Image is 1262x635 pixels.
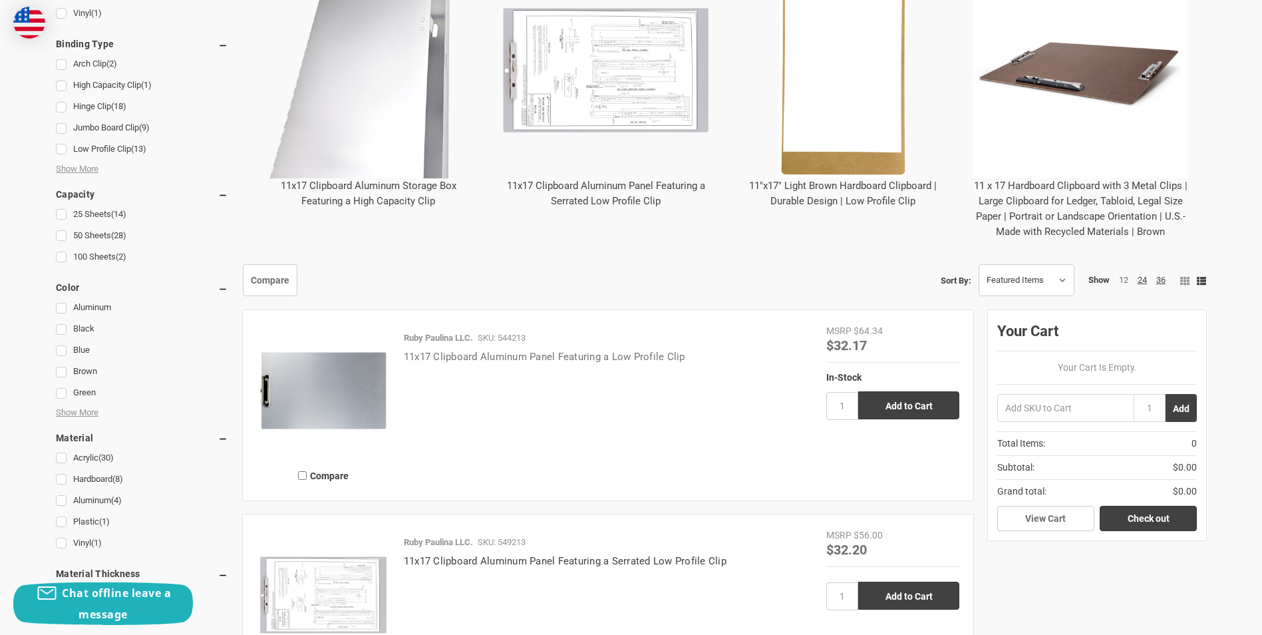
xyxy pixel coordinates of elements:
[56,320,228,338] a: Black
[243,264,297,296] a: Compare
[997,394,1134,422] input: Add SKU to Cart
[91,538,102,548] span: (1)
[826,370,959,384] div: In-Stock
[974,180,1187,238] a: 11 x 17 Hardboard Clipboard with 3 Metal Clips | Large Clipboard for Ledger, Tabloid, Legal Size ...
[111,209,126,219] span: (14)
[404,331,473,345] p: Ruby Paulina LLC.
[997,361,1197,375] p: Your Cart Is Empty.
[56,492,228,510] a: Aluminum
[257,324,390,457] img: 11x17 Clipboard Aluminum Panel Featuring a Low Profile Clip
[941,270,971,290] label: Sort By:
[1100,506,1197,531] a: Check out
[404,536,473,549] p: Ruby Paulina LLC.
[1173,461,1197,475] span: $0.00
[826,529,852,542] div: MSRP
[56,449,228,467] a: Acrylic
[56,140,228,158] a: Low Profile Clip
[56,513,228,531] a: Plastic
[131,144,146,154] span: (13)
[56,186,228,202] h5: Capacity
[112,474,123,484] span: (8)
[1138,275,1147,285] a: 24
[1088,274,1110,286] span: Show
[56,5,228,23] a: Vinyl
[1191,437,1197,451] span: 0
[404,351,685,363] a: 11x17 Clipboard Aluminum Panel Featuring a Low Profile Clip
[257,465,390,487] label: Compare
[56,280,228,296] h5: Color
[56,299,228,317] a: Aluminum
[56,471,228,489] a: Hardboard
[858,391,959,419] input: Add to Cart
[139,122,150,132] span: (9)
[56,384,228,402] a: Green
[997,506,1094,531] a: View Cart
[478,331,526,345] p: SKU: 544213
[106,59,117,69] span: (2)
[281,180,456,207] a: 11x17 Clipboard Aluminum Storage Box Featuring a High Capacity Clip
[56,119,228,137] a: Jumbo Board Clip
[56,162,98,176] span: Show More
[1152,599,1262,635] iframe: Google Customer Reviews
[858,582,959,610] input: Add to Cart
[56,406,98,419] span: Show More
[13,7,45,39] img: duty and tax information for United States
[826,324,852,338] div: MSRP
[141,80,152,90] span: (1)
[91,8,102,18] span: (1)
[56,430,228,446] h5: Material
[56,206,228,224] a: 25 Sheets
[111,101,126,111] span: (18)
[13,582,193,625] button: Chat offline leave a message
[997,485,1046,499] span: Grand total:
[826,336,867,353] span: $32.17
[1173,485,1197,499] span: $0.00
[854,530,883,540] span: $56.00
[478,536,526,549] p: SKU: 549213
[56,77,228,95] a: High Capacity Clip
[111,230,126,240] span: (28)
[826,540,867,558] span: $32.20
[997,319,1197,351] div: Your Cart
[749,180,937,207] a: 11"x17" Light Brown Hardboard Clipboard | Durable Design | Low Profile Clip
[56,363,228,381] a: Brown
[56,98,228,116] a: Hinge Clip
[56,55,228,73] a: Arch Clip
[854,325,883,336] span: $64.34
[56,566,228,582] h5: Material Thickness
[56,227,228,245] a: 50 Sheets
[1119,275,1128,285] a: 12
[507,180,705,207] a: 11x17 Clipboard Aluminum Panel Featuring a Serrated Low Profile Clip
[116,252,126,262] span: (2)
[56,341,228,359] a: Blue
[997,461,1034,475] span: Subtotal:
[298,471,307,480] input: Compare
[1156,275,1166,285] a: 36
[56,248,228,266] a: 100 Sheets
[997,437,1045,451] span: Total Items:
[404,555,726,567] a: 11x17 Clipboard Aluminum Panel Featuring a Serrated Low Profile Clip
[98,453,114,463] span: (30)
[56,534,228,552] a: Vinyl
[111,495,122,505] span: (4)
[99,517,110,527] span: (1)
[56,36,228,52] h5: Binding Type
[62,586,171,622] span: Chat offline leave a message
[1166,394,1197,422] button: Add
